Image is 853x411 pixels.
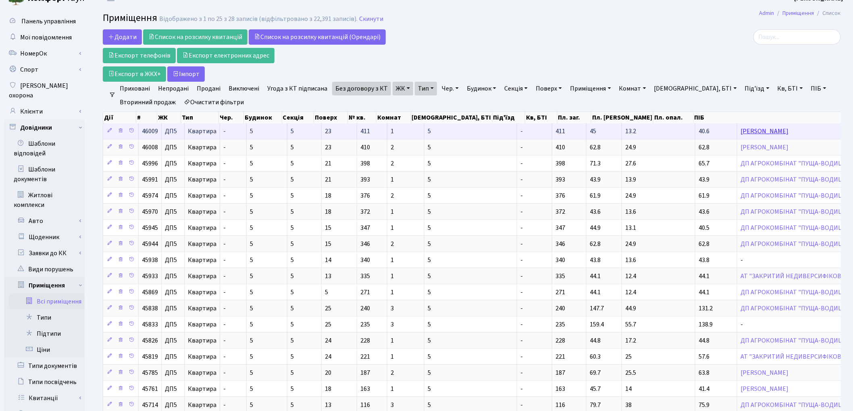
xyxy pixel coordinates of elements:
[520,256,523,264] span: -
[625,175,636,184] span: 13.9
[165,225,181,231] span: ДП5
[188,128,216,134] span: Квартира
[699,256,709,264] span: 43.8
[590,304,604,313] span: 147.7
[223,143,226,152] span: -
[291,143,294,152] span: 5
[590,175,601,184] span: 43.9
[391,240,394,248] span: 2
[325,175,331,184] span: 21
[555,143,565,152] span: 410
[250,223,253,232] span: 5
[250,256,253,264] span: 5
[616,82,649,95] a: Комнат
[142,320,158,329] span: 45833
[165,241,181,247] span: ДП5
[325,256,331,264] span: 14
[555,223,565,232] span: 347
[741,368,789,377] a: [PERSON_NAME]
[177,48,275,63] a: Експорт електронних адрес
[699,191,709,200] span: 61.9
[428,272,431,281] span: 5
[155,82,192,95] a: Непродані
[590,191,601,200] span: 61.9
[291,304,294,313] span: 5
[103,29,142,45] a: Додати
[520,304,523,313] span: -
[428,143,431,152] span: 5
[653,112,693,123] th: Пл. опал.
[9,342,85,358] a: Ціни
[360,143,370,152] span: 410
[360,304,370,313] span: 240
[142,127,158,136] span: 46009
[411,112,493,123] th: [DEMOGRAPHIC_DATA], БТІ
[188,257,216,263] span: Квартира
[360,272,370,281] span: 335
[4,136,85,161] a: Шаблони відповідей
[590,223,601,232] span: 44.9
[249,29,386,45] a: Список на розсилку квитанцій (Орендарі)
[360,207,370,216] span: 372
[625,272,636,281] span: 12.4
[520,223,523,232] span: -
[250,288,253,297] span: 5
[360,336,370,345] span: 228
[9,326,85,342] a: Підтипи
[699,143,709,152] span: 62.8
[525,112,558,123] th: Кв, БТІ
[291,320,294,329] span: 5
[391,223,394,232] span: 1
[814,9,841,18] li: Список
[325,240,331,248] span: 15
[428,304,431,313] span: 5
[142,288,158,297] span: 45869
[21,17,76,26] span: Панель управління
[590,159,601,168] span: 71.3
[332,82,391,95] a: Без договору з КТ
[181,112,219,123] th: Тип
[325,223,331,232] span: 15
[625,143,636,152] span: 24.9
[165,128,181,134] span: ДП5
[188,273,216,279] span: Квартира
[415,82,437,95] a: Тип
[223,207,226,216] span: -
[9,277,85,293] a: Приміщення
[223,240,226,248] span: -
[391,304,394,313] span: 3
[520,272,523,281] span: -
[520,288,523,297] span: -
[142,240,158,248] span: 45944
[591,112,653,123] th: Пл. [PERSON_NAME]
[741,256,743,264] span: -
[759,9,774,17] a: Admin
[699,127,709,136] span: 40.6
[555,240,565,248] span: 346
[142,207,158,216] span: 45970
[223,304,226,313] span: -
[428,336,431,345] span: 5
[223,127,226,136] span: -
[391,288,394,297] span: 1
[360,256,370,264] span: 340
[291,288,294,297] span: 5
[143,29,248,45] a: Список на розсилку квитанцій
[103,66,166,82] a: Експорт в ЖКХ+
[250,159,253,168] span: 5
[520,159,523,168] span: -
[223,272,226,281] span: -
[325,304,331,313] span: 25
[651,82,740,95] a: [DEMOGRAPHIC_DATA], БТІ
[4,13,85,29] a: Панель управління
[558,112,592,123] th: Пл. заг.
[741,336,849,345] a: ДП АГРОКОМБІНАТ "ПУЩА-ВОДИЦЯ"
[625,320,636,329] span: 55.7
[625,256,636,264] span: 13.6
[103,112,136,123] th: Дії
[590,207,601,216] span: 43.6
[291,223,294,232] span: 5
[360,175,370,184] span: 393
[699,288,709,297] span: 44.1
[741,304,849,313] a: ДП АГРОКОМБІНАТ "ПУЩА-ВОДИЦЯ"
